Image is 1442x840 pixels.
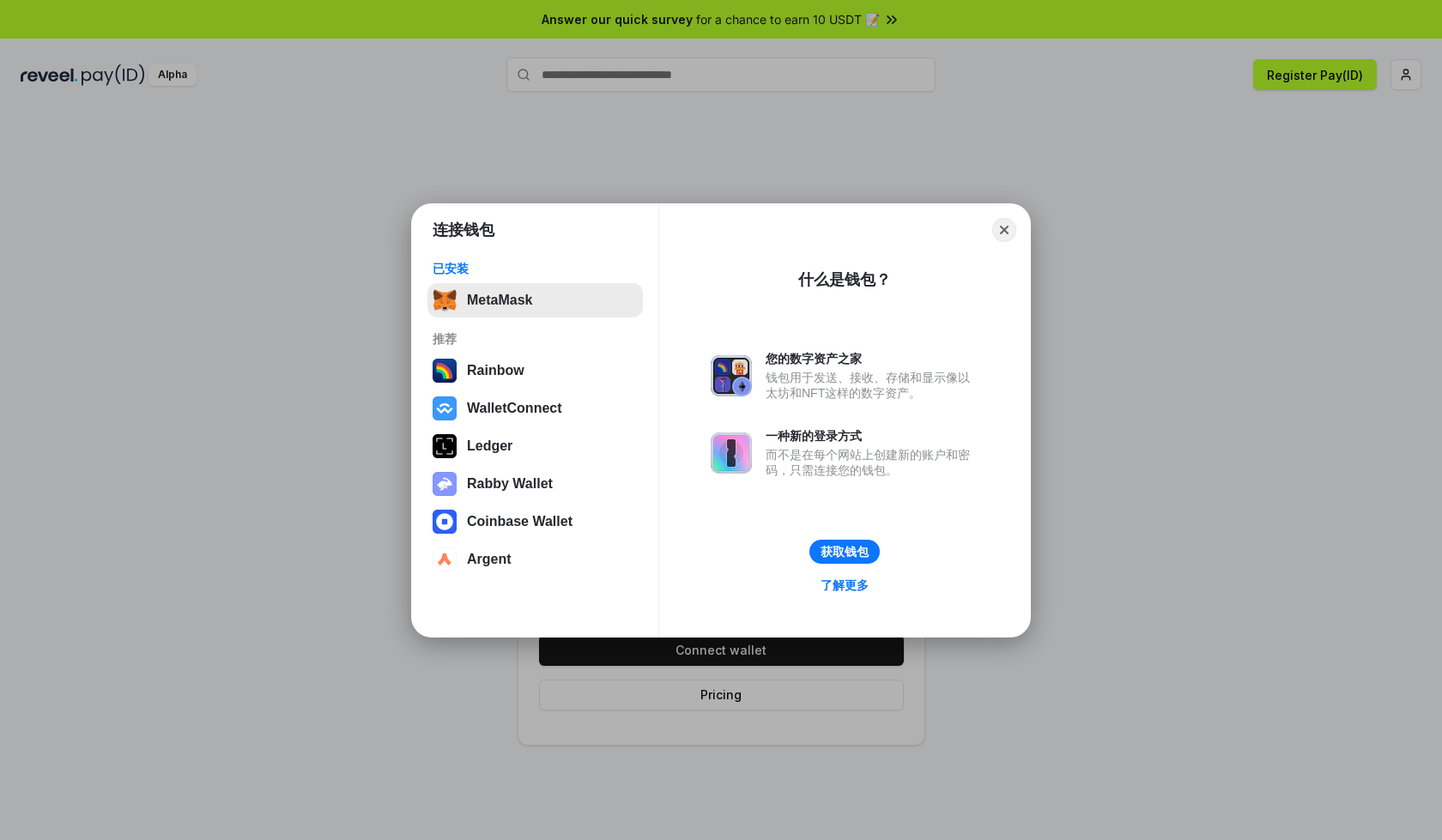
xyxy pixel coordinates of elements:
[433,359,457,383] img: svg+xml,%3Csvg%20width%3D%22120%22%20height%3D%22120%22%20viewBox%3D%220%200%20120%20120%22%20fil...
[433,510,457,534] img: svg+xml,%3Csvg%20width%3D%2228%22%20height%3D%2228%22%20viewBox%3D%220%200%2028%2028%22%20fill%3D...
[467,363,524,378] div: Rainbow
[433,288,457,312] img: svg+xml,%3Csvg%20fill%3D%22none%22%20height%3D%2233%22%20viewBox%3D%220%200%2035%2033%22%20width%...
[427,542,643,577] button: Argent
[810,574,879,596] a: 了解更多
[992,218,1016,242] button: Close
[766,351,978,366] div: 您的数字资产之家
[821,577,869,593] div: 了解更多
[427,283,643,317] button: MetaMask
[433,434,457,458] img: svg+xml,%3Csvg%20xmlns%3D%22http%3A%2F%2Fwww.w3.org%2F2000%2Fsvg%22%20width%3D%2228%22%20height%3...
[467,552,512,567] div: Argent
[433,220,494,240] h1: 连接钱包
[433,261,638,276] div: 已安装
[433,331,638,347] div: 推荐
[467,438,512,454] div: Ledger
[766,428,978,444] div: 一种新的登录方式
[766,447,978,478] div: 而不是在每个网站上创建新的账户和密码，只需连接您的钱包。
[427,354,643,388] button: Rainbow
[427,505,643,539] button: Coinbase Wallet
[809,540,880,564] button: 获取钱包
[467,514,573,529] div: Coinbase Wallet
[433,396,457,420] img: svg+xml,%3Csvg%20width%3D%2228%22%20height%3D%2228%22%20viewBox%3D%220%200%2028%2028%22%20fill%3D...
[427,429,643,463] button: Ledger
[427,467,643,501] button: Rabby Wallet
[433,547,457,571] img: svg+xml,%3Csvg%20width%3D%2228%22%20height%3D%2228%22%20viewBox%3D%220%200%2028%2028%22%20fill%3D...
[467,401,562,416] div: WalletConnect
[821,544,869,559] div: 获取钱包
[766,370,978,401] div: 钱包用于发送、接收、存储和显示像以太坊和NFT这样的数字资产。
[711,355,752,396] img: svg+xml,%3Csvg%20xmlns%3D%22http%3A%2F%2Fwww.w3.org%2F2000%2Fsvg%22%20fill%3D%22none%22%20viewBox...
[433,472,457,496] img: svg+xml,%3Csvg%20xmlns%3D%22http%3A%2F%2Fwww.w3.org%2F2000%2Fsvg%22%20fill%3D%22none%22%20viewBox...
[467,476,553,492] div: Rabby Wallet
[427,391,643,426] button: WalletConnect
[467,293,532,308] div: MetaMask
[798,269,891,290] div: 什么是钱包？
[711,432,752,474] img: svg+xml,%3Csvg%20xmlns%3D%22http%3A%2F%2Fwww.w3.org%2F2000%2Fsvg%22%20fill%3D%22none%22%20viewBox...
